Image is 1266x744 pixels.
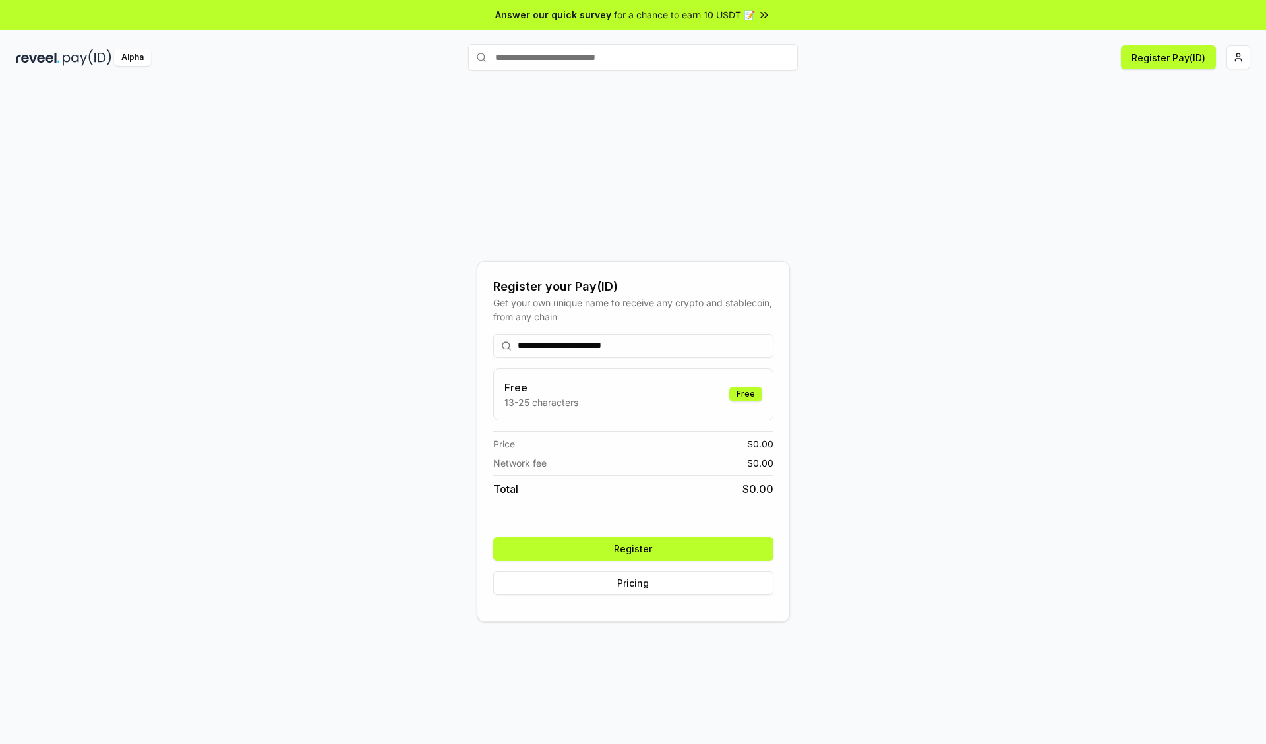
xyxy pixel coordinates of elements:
[1121,45,1216,69] button: Register Pay(ID)
[493,456,547,470] span: Network fee
[614,8,755,22] span: for a chance to earn 10 USDT 📝
[493,277,773,296] div: Register your Pay(ID)
[63,49,111,66] img: pay_id
[493,481,518,497] span: Total
[493,571,773,595] button: Pricing
[742,481,773,497] span: $ 0.00
[493,437,515,451] span: Price
[114,49,151,66] div: Alpha
[493,296,773,324] div: Get your own unique name to receive any crypto and stablecoin, from any chain
[504,395,578,409] p: 13-25 characters
[747,456,773,470] span: $ 0.00
[747,437,773,451] span: $ 0.00
[729,387,762,401] div: Free
[495,8,611,22] span: Answer our quick survey
[493,537,773,561] button: Register
[504,380,578,395] h3: Free
[16,49,60,66] img: reveel_dark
